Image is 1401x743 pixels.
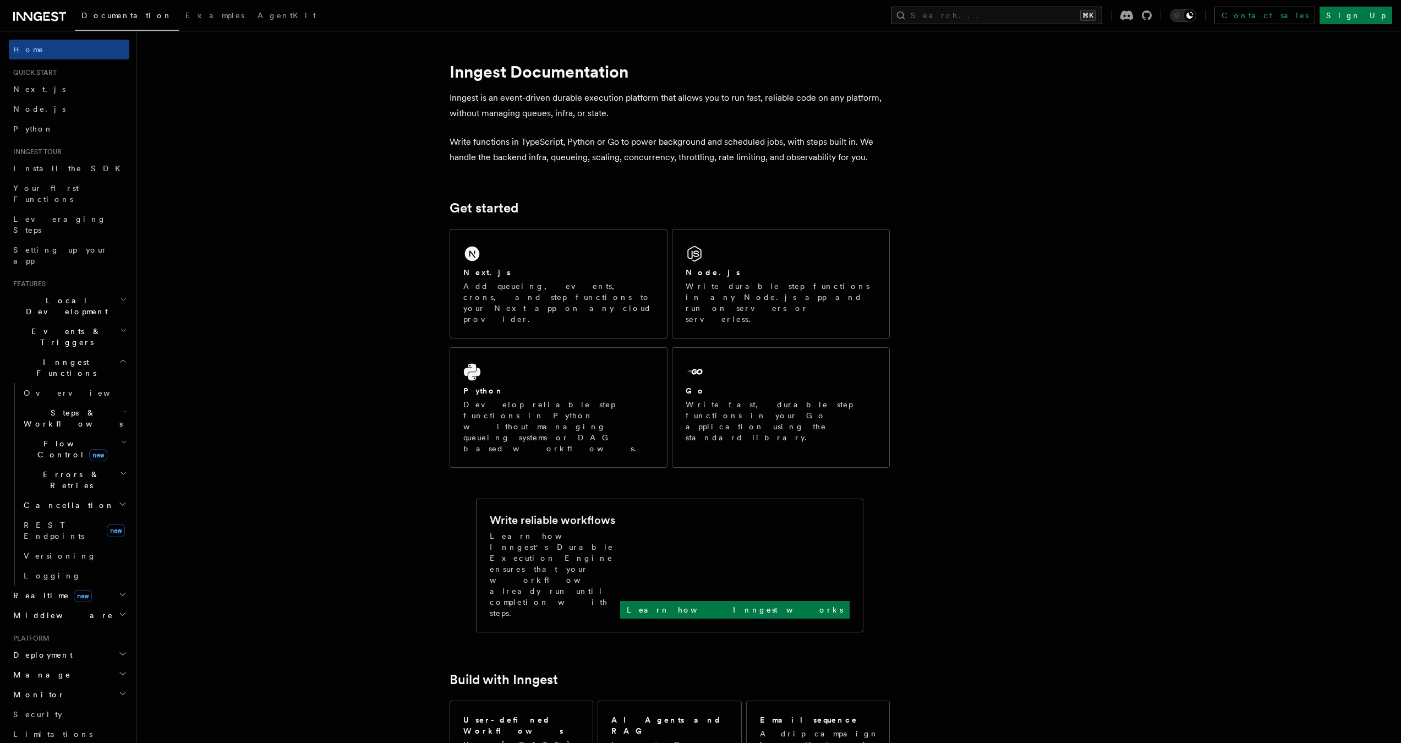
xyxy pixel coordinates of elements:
p: Write fast, durable step functions in your Go application using the standard library. [686,399,876,443]
span: Steps & Workflows [19,407,123,429]
button: Search...⌘K [891,7,1102,24]
button: Realtimenew [9,586,129,605]
span: Versioning [24,551,96,560]
span: Monitor [9,689,65,700]
a: Python [9,119,129,139]
a: Versioning [19,546,129,566]
a: Learn how Inngest works [620,601,850,619]
span: Node.js [13,105,65,113]
a: GoWrite fast, durable step functions in your Go application using the standard library. [672,347,890,468]
p: Write functions in TypeScript, Python or Go to power background and scheduled jobs, with steps bu... [450,134,890,165]
span: new [74,590,92,602]
a: Documentation [75,3,179,31]
span: Middleware [9,610,113,621]
a: Build with Inngest [450,672,558,687]
span: Python [13,124,53,133]
p: Learn how Inngest works [627,604,843,615]
h2: Node.js [686,267,740,278]
a: Overview [19,383,129,403]
a: Examples [179,3,251,30]
a: PythonDevelop reliable step functions in Python without managing queueing systems or DAG based wo... [450,347,667,468]
h2: Email sequence [760,714,858,725]
button: Local Development [9,291,129,321]
span: Local Development [9,295,120,317]
h2: Write reliable workflows [490,512,615,528]
a: Node.js [9,99,129,119]
a: AgentKit [251,3,322,30]
span: Platform [9,634,50,643]
span: Manage [9,669,71,680]
button: Deployment [9,645,129,665]
span: Logging [24,571,81,580]
a: Setting up your app [9,240,129,271]
h1: Inngest Documentation [450,62,890,81]
a: Security [9,704,129,724]
span: Next.js [13,85,65,94]
span: Setting up your app [13,245,108,265]
span: Errors & Retries [19,469,119,491]
button: Monitor [9,685,129,704]
span: new [89,449,107,461]
a: Install the SDK [9,159,129,178]
span: Features [9,280,46,288]
span: Leveraging Steps [13,215,106,234]
h2: Go [686,385,705,396]
span: new [107,524,125,537]
span: Quick start [9,68,57,77]
span: Install the SDK [13,164,127,173]
h2: Python [463,385,504,396]
p: Inngest is an event-driven durable execution platform that allows you to run fast, reliable code ... [450,90,890,121]
div: Inngest Functions [9,383,129,586]
button: Toggle dark mode [1170,9,1196,22]
span: Inngest tour [9,147,62,156]
a: Node.jsWrite durable step functions in any Node.js app and run on servers or serverless. [672,229,890,338]
h2: AI Agents and RAG [611,714,729,736]
a: Logging [19,566,129,586]
p: Add queueing, events, crons, and step functions to your Next app on any cloud provider. [463,281,654,325]
button: Events & Triggers [9,321,129,352]
kbd: ⌘K [1080,10,1096,21]
span: Documentation [81,11,172,20]
p: Write durable step functions in any Node.js app and run on servers or serverless. [686,281,876,325]
button: Errors & Retries [19,465,129,495]
p: Learn how Inngest's Durable Execution Engine ensures that your workflow already run until complet... [490,531,620,619]
button: Steps & Workflows [19,403,129,434]
a: Leveraging Steps [9,209,129,240]
span: Home [13,44,44,55]
a: Your first Functions [9,178,129,209]
button: Inngest Functions [9,352,129,383]
a: Home [9,40,129,59]
h2: User-defined Workflows [463,714,579,736]
span: Cancellation [19,500,114,511]
span: Events & Triggers [9,326,120,348]
a: REST Endpointsnew [19,515,129,546]
span: Realtime [9,590,92,601]
a: Get started [450,200,518,216]
span: REST Endpoints [24,521,84,540]
span: Flow Control [19,438,121,460]
span: Security [13,710,62,719]
span: AgentKit [258,11,316,20]
span: Inngest Functions [9,357,119,379]
a: Next.jsAdd queueing, events, crons, and step functions to your Next app on any cloud provider. [450,229,667,338]
a: Next.js [9,79,129,99]
a: Sign Up [1320,7,1392,24]
span: Examples [185,11,244,20]
button: Flow Controlnew [19,434,129,465]
p: Develop reliable step functions in Python without managing queueing systems or DAG based workflows. [463,399,654,454]
span: Your first Functions [13,184,79,204]
button: Middleware [9,605,129,625]
span: Deployment [9,649,73,660]
button: Cancellation [19,495,129,515]
h2: Next.js [463,267,511,278]
a: Contact sales [1214,7,1315,24]
span: Limitations [13,730,92,739]
button: Manage [9,665,129,685]
span: Overview [24,389,137,397]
